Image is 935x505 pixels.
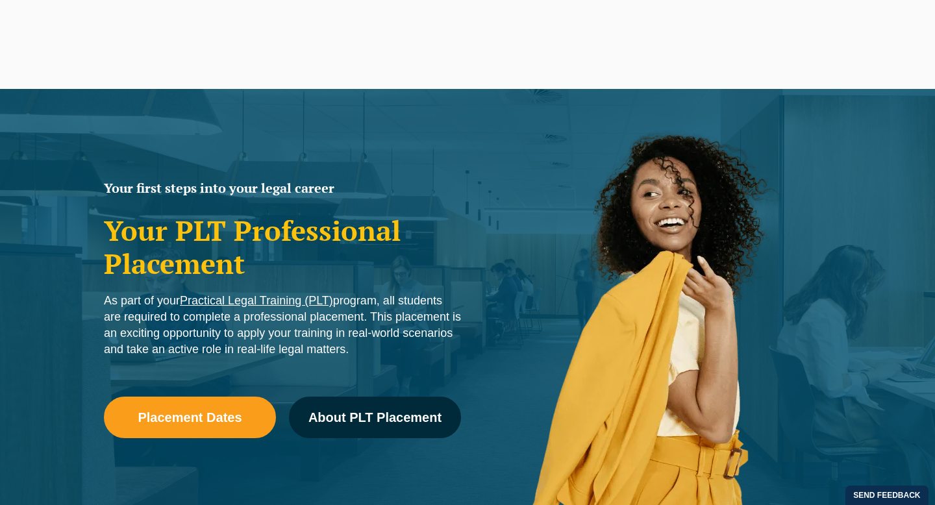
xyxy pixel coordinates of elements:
h1: Your PLT Professional Placement [104,214,461,280]
a: Practical Legal Training (PLT) [180,294,333,307]
span: About PLT Placement [308,411,442,424]
span: Placement Dates [138,411,242,424]
span: As part of your program, all students are required to complete a professional placement. This pla... [104,294,461,356]
a: Placement Dates [104,397,276,438]
a: About PLT Placement [289,397,461,438]
h2: Your first steps into your legal career [104,182,461,195]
